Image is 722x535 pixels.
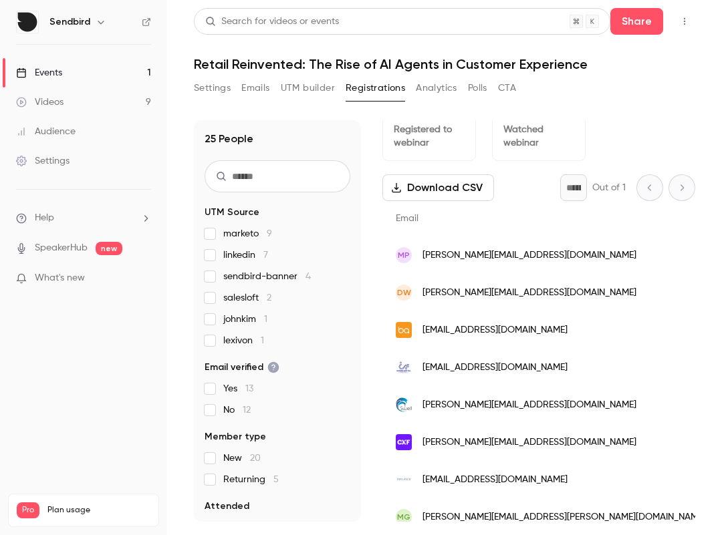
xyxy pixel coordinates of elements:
[17,502,39,518] span: Pro
[205,500,249,513] span: Attended
[223,403,251,417] span: No
[223,291,271,305] span: salesloft
[16,154,70,168] div: Settings
[205,430,266,443] span: Member type
[267,293,271,303] span: 2
[267,229,272,238] span: 9
[223,248,268,262] span: linkedin
[245,384,253,393] span: 13
[205,15,339,29] div: Search for videos or events
[396,359,412,375] img: icfundings.org
[416,77,457,99] button: Analytics
[47,505,150,516] span: Plan usage
[223,452,261,465] span: New
[205,131,253,147] h1: 25 People
[35,211,54,225] span: Help
[468,77,487,99] button: Polls
[382,174,494,201] button: Download CSV
[423,435,636,450] span: [PERSON_NAME][EMAIL_ADDRESS][DOMAIN_NAME]
[306,272,311,281] span: 4
[498,77,516,99] button: CTA
[250,454,261,463] span: 20
[194,77,231,99] button: Settings
[16,66,62,79] div: Events
[35,241,88,255] a: SpeakerHub
[194,56,695,72] h1: Retail Reinvented: The Rise of AI Agents in Customer Experience
[17,11,38,33] img: Sendbird
[223,313,267,326] span: johnkim
[397,287,411,299] span: DW
[394,123,465,150] p: Registered to webinar
[273,475,279,484] span: 5
[398,249,410,261] span: MP
[610,8,663,35] button: Share
[49,15,90,29] h6: Sendbird
[397,511,410,523] span: MG
[16,125,76,138] div: Audience
[205,206,259,219] span: UTM Source
[223,270,311,283] span: sendbird-banner
[264,315,267,324] span: 1
[223,473,279,486] span: Returning
[35,271,85,285] span: What's new
[223,227,272,240] span: marketo
[503,123,574,150] p: Watched webinar
[396,477,412,482] img: infotech.com
[423,361,568,375] span: [EMAIL_ADDRESS][DOMAIN_NAME]
[223,334,264,347] span: lexivon
[261,336,264,345] span: 1
[423,286,636,300] span: [PERSON_NAME][EMAIL_ADDRESS][DOMAIN_NAME]
[96,242,122,255] span: new
[243,405,251,415] span: 12
[396,322,412,338] img: batemanagency.com
[281,77,335,99] button: UTM builder
[263,250,268,260] span: 7
[241,77,269,99] button: Emails
[592,181,626,194] p: Out of 1
[423,323,568,337] span: [EMAIL_ADDRESS][DOMAIN_NAME]
[16,96,64,109] div: Videos
[396,397,412,413] img: swellrecruit.com
[223,382,253,395] span: Yes
[205,361,279,374] span: Email verified
[423,248,636,262] span: [PERSON_NAME][EMAIL_ADDRESS][DOMAIN_NAME]
[396,214,418,223] span: Email
[346,77,405,99] button: Registrations
[396,434,412,450] img: cxfoundation.com
[423,510,705,524] span: [PERSON_NAME][EMAIL_ADDRESS][PERSON_NAME][DOMAIN_NAME]
[423,473,568,487] span: [EMAIL_ADDRESS][DOMAIN_NAME]
[223,521,253,534] span: No
[423,398,636,412] span: [PERSON_NAME][EMAIL_ADDRESS][DOMAIN_NAME]
[16,211,151,225] li: help-dropdown-opener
